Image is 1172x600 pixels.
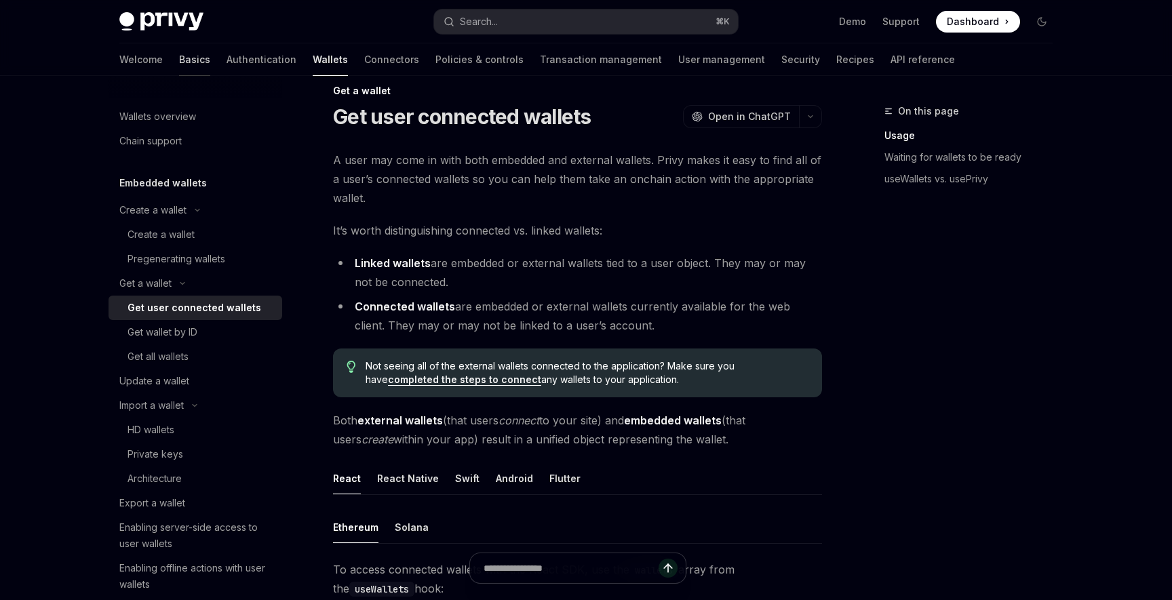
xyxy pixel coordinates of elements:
a: Basics [179,43,210,76]
span: Open in ChatGPT [708,110,791,123]
img: dark logo [119,12,203,31]
button: Solana [395,511,429,543]
span: It’s worth distinguishing connected vs. linked wallets: [333,221,822,240]
div: Get wallet by ID [128,324,197,340]
div: Get all wallets [128,348,189,365]
div: Update a wallet [119,373,189,389]
button: React Native [377,462,439,494]
a: Pregenerating wallets [109,247,282,271]
a: Authentication [227,43,296,76]
a: Dashboard [936,11,1020,33]
div: Get user connected wallets [128,300,261,316]
a: Connectors [364,43,419,76]
div: Wallets overview [119,108,196,125]
strong: embedded wallets [624,414,722,427]
div: Search... [460,14,498,30]
div: Pregenerating wallets [128,251,225,267]
a: API reference [891,43,955,76]
div: Export a wallet [119,495,185,511]
div: Get a wallet [119,275,172,292]
a: Welcome [119,43,163,76]
span: Both (that users to your site) and (that users within your app) result in a unified object repres... [333,411,822,449]
a: Waiting for wallets to be ready [884,146,1063,168]
a: Update a wallet [109,369,282,393]
a: Policies & controls [435,43,524,76]
span: A user may come in with both embedded and external wallets. Privy makes it easy to find all of a ... [333,151,822,207]
a: Demo [839,15,866,28]
a: Enabling server-side access to user wallets [109,515,282,556]
a: Architecture [109,466,282,491]
a: Support [882,15,920,28]
a: completed the steps to connect [388,374,541,386]
a: Chain support [109,129,282,153]
div: Private keys [128,446,183,462]
strong: Connected wallets [355,300,455,313]
button: Open in ChatGPT [683,105,799,128]
em: connect [499,414,539,427]
div: Enabling server-side access to user wallets [119,519,274,552]
a: useWallets vs. usePrivy [884,168,1063,190]
em: create [362,433,393,446]
button: Swift [455,462,480,494]
strong: external wallets [357,414,443,427]
button: Android [496,462,533,494]
a: Security [781,43,820,76]
button: Ethereum [333,511,378,543]
div: HD wallets [128,422,174,438]
a: Create a wallet [109,222,282,247]
button: Toggle dark mode [1031,11,1053,33]
a: Wallets [313,43,348,76]
div: Create a wallet [119,202,187,218]
a: Enabling offline actions with user wallets [109,556,282,597]
div: Get a wallet [333,84,822,98]
a: Export a wallet [109,491,282,515]
h5: Embedded wallets [119,175,207,191]
a: Get wallet by ID [109,320,282,344]
span: On this page [898,103,959,119]
a: HD wallets [109,418,282,442]
svg: Tip [347,361,356,373]
a: Private keys [109,442,282,466]
a: Transaction management [540,43,662,76]
button: React [333,462,361,494]
strong: Linked wallets [355,256,431,270]
a: Usage [884,125,1063,146]
a: Recipes [836,43,874,76]
div: Architecture [128,471,182,487]
span: Not seeing all of the external wallets connected to the application? Make sure you have any walle... [366,359,808,386]
a: User management [678,43,765,76]
a: Get all wallets [109,344,282,369]
div: Chain support [119,133,182,149]
li: are embedded or external wallets tied to a user object. They may or may not be connected. [333,254,822,292]
button: Search...⌘K [434,9,738,34]
span: Dashboard [947,15,999,28]
div: Enabling offline actions with user wallets [119,560,274,593]
h1: Get user connected wallets [333,104,591,129]
span: ⌘ K [716,16,730,27]
button: Send message [659,559,678,578]
div: Import a wallet [119,397,184,414]
a: Get user connected wallets [109,296,282,320]
a: Wallets overview [109,104,282,129]
button: Flutter [549,462,581,494]
li: are embedded or external wallets currently available for the web client. They may or may not be l... [333,297,822,335]
div: Create a wallet [128,226,195,243]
